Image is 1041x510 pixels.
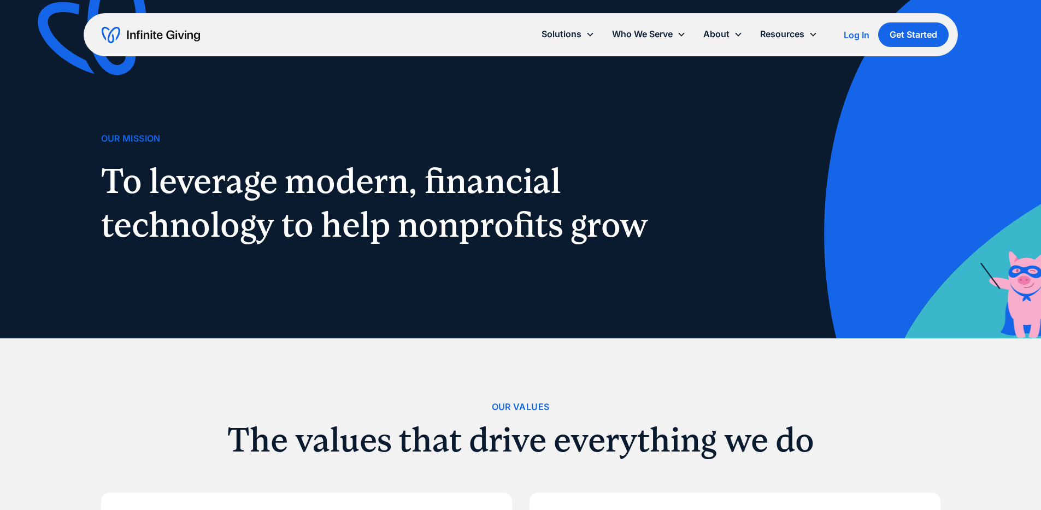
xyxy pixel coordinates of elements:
div: Our Values [492,400,550,414]
div: About [703,27,730,42]
div: About [695,22,751,46]
h1: To leverage modern, financial technology to help nonprofits grow [101,159,661,247]
a: home [102,26,200,44]
div: Who We Serve [603,22,695,46]
a: Log In [844,28,869,42]
div: Solutions [533,22,603,46]
div: Who We Serve [612,27,673,42]
div: Our Mission [101,131,161,146]
div: Log In [844,31,869,39]
a: Get Started [878,22,949,47]
div: Solutions [542,27,581,42]
h2: The values that drive everything we do [101,423,940,457]
div: Resources [751,22,826,46]
div: Resources [760,27,804,42]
